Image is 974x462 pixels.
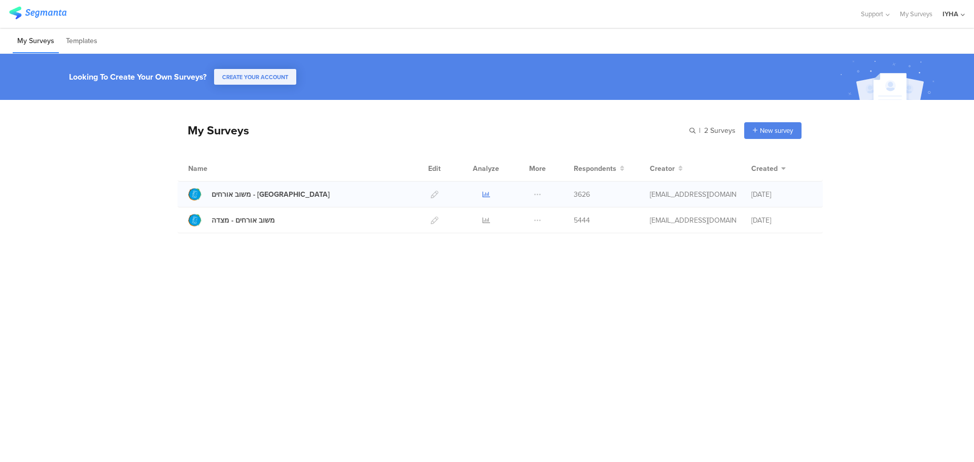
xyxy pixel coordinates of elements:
[212,215,275,226] div: משוב אורחים - מצדה
[650,215,736,226] div: ofir@iyha.org.il
[837,57,941,103] img: create_account_image.svg
[698,125,702,136] span: |
[188,163,249,174] div: Name
[424,156,445,181] div: Edit
[527,156,548,181] div: More
[751,215,812,226] div: [DATE]
[188,188,330,201] a: משוב אורחים - [GEOGRAPHIC_DATA]
[188,214,275,227] a: משוב אורחים - מצדה
[222,73,288,81] span: CREATE YOUR ACCOUNT
[574,163,624,174] button: Respondents
[751,163,786,174] button: Created
[212,189,330,200] div: משוב אורחים - עין גדי
[650,189,736,200] div: ofir@iyha.org.il
[861,9,883,19] span: Support
[178,122,249,139] div: My Surveys
[574,163,616,174] span: Respondents
[574,215,590,226] span: 5444
[9,7,66,19] img: segmanta logo
[214,69,296,85] button: CREATE YOUR ACCOUNT
[704,125,736,136] span: 2 Surveys
[574,189,590,200] span: 3626
[943,9,958,19] div: IYHA
[471,156,501,181] div: Analyze
[650,163,675,174] span: Creator
[751,189,812,200] div: [DATE]
[760,126,793,135] span: New survey
[650,163,683,174] button: Creator
[61,29,102,53] li: Templates
[13,29,59,53] li: My Surveys
[751,163,778,174] span: Created
[69,71,206,83] div: Looking To Create Your Own Surveys?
